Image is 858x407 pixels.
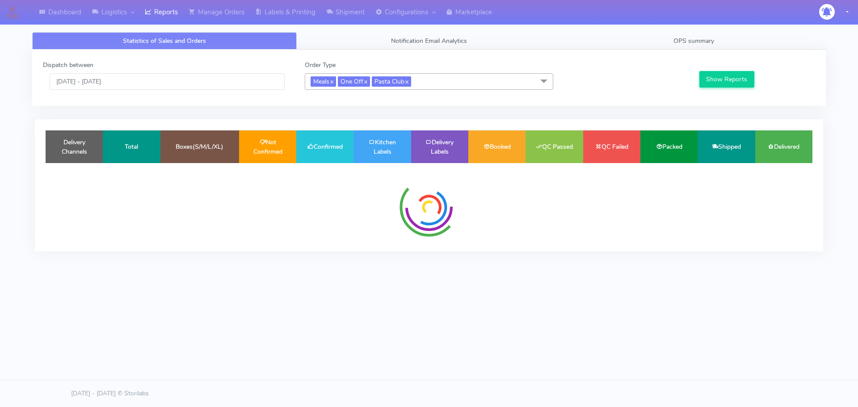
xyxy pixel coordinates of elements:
td: Total [103,130,160,163]
td: QC Failed [583,130,640,163]
button: Show Reports [699,71,754,88]
td: Shipped [698,130,755,163]
td: Confirmed [296,130,353,163]
ul: Tabs [32,32,826,50]
label: Dispatch between [43,60,93,70]
a: x [363,76,367,86]
img: spinner-radial.svg [395,174,463,241]
td: Booked [468,130,526,163]
span: Pasta Club [372,76,411,87]
a: x [404,76,408,86]
label: Order Type [305,60,336,70]
input: Pick the Daterange [50,73,285,90]
td: Not Confirmed [239,130,296,163]
td: Delivery Channels [46,130,103,163]
td: Packed [640,130,698,163]
a: x [329,76,333,86]
span: OPS summary [673,37,714,45]
span: Statistics of Sales and Orders [123,37,206,45]
td: QC Passed [526,130,583,163]
td: Kitchen Labels [353,130,411,163]
td: Boxes(S/M/L/XL) [160,130,239,163]
span: One Off [338,76,370,87]
span: Meals [311,76,336,87]
td: Delivery Labels [411,130,468,163]
td: Delivered [755,130,812,163]
span: Notification Email Analytics [391,37,467,45]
